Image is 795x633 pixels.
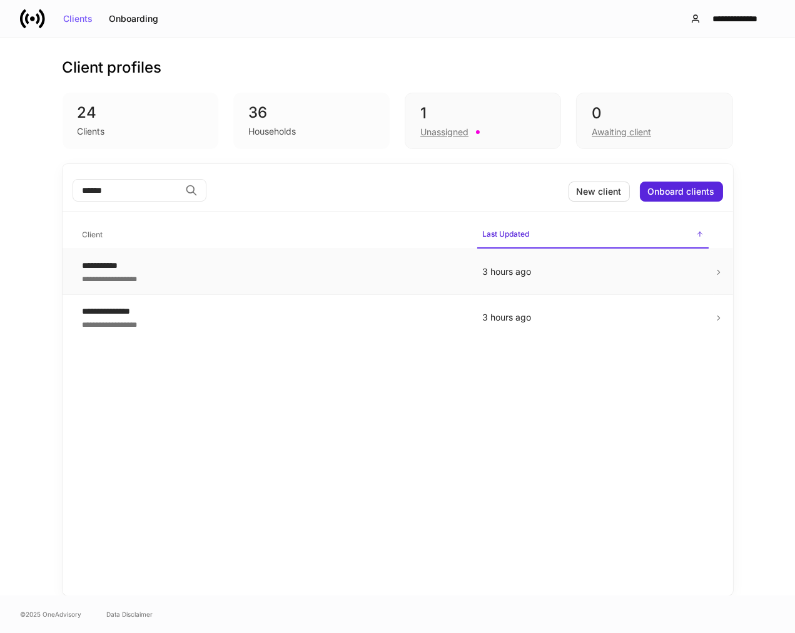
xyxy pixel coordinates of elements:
div: Clients [63,14,93,23]
button: Onboard clients [640,182,723,202]
div: 0Awaiting client [576,93,732,149]
h6: Last Updated [482,228,529,240]
h6: Client [83,229,103,240]
h3: Client profiles [63,58,162,78]
p: 3 hours ago [482,311,704,324]
p: 3 hours ago [482,265,704,278]
button: New client [569,182,630,202]
div: New client [577,187,622,196]
span: Last Updated [477,222,709,249]
button: Clients [55,9,101,29]
a: Data Disclaimer [106,609,153,619]
span: Client [78,222,467,248]
div: 24 [78,103,204,123]
div: 1Unassigned [405,93,561,149]
span: © 2025 OneAdvisory [20,609,81,619]
div: Awaiting client [592,126,651,138]
div: Clients [78,125,105,138]
div: Onboarding [109,14,158,23]
div: 1 [420,103,545,123]
div: 0 [592,103,717,123]
div: Unassigned [420,126,468,138]
button: Onboarding [101,9,166,29]
div: Households [248,125,296,138]
div: 36 [248,103,375,123]
div: Onboard clients [648,187,715,196]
